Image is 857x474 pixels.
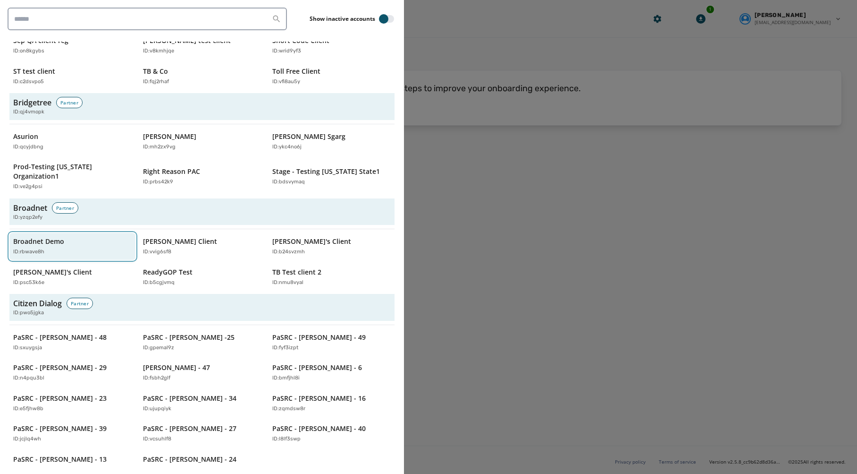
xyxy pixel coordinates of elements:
[9,32,135,59] button: Sep QA client regID:on8kgybs
[272,167,380,176] p: Stage - Testing [US_STATE] State1
[9,198,395,225] button: BroadnetPartnerID:yzqp2efy
[143,78,169,86] p: ID: fqj2rhaf
[13,237,64,246] p: Broadnet Demo
[272,132,345,141] p: [PERSON_NAME] Sgarg
[143,178,173,186] p: ID: prbs42k9
[9,158,135,195] button: Prod-Testing [US_STATE] Organization1ID:ve2g4psi
[143,333,235,342] p: PaSRC - [PERSON_NAME] -25
[13,132,38,141] p: Asurion
[143,279,175,287] p: ID: b5cgjvmq
[269,329,395,356] button: PaSRC - [PERSON_NAME] - 49ID:fyf3izpt
[269,158,395,195] button: Stage - Testing [US_STATE] State1ID:bdsvymaq
[139,233,265,260] button: [PERSON_NAME] ClientID:vvig6sf8
[13,363,107,372] p: PaSRC - [PERSON_NAME] - 29
[13,97,51,108] h3: Bridgetree
[272,237,351,246] p: [PERSON_NAME]'s Client
[272,248,305,256] p: ID: b24svzmh
[13,78,44,86] p: ID: c2dsvpo5
[269,390,395,417] button: PaSRC - [PERSON_NAME] - 16ID:zqmdsw8r
[272,47,301,55] p: ID: wrid9yf3
[56,97,83,108] div: Partner
[143,363,210,372] p: [PERSON_NAME] - 47
[143,167,200,176] p: Right Reason PAC
[13,424,107,433] p: PaSRC - [PERSON_NAME] - 39
[13,202,47,214] h3: Broadnet
[272,178,305,186] p: ID: bdsvymaq
[272,374,300,382] p: ID: bmfjhl8i
[269,63,395,90] button: Toll Free ClientID:vfi8au5y
[272,405,305,413] p: ID: zqmdsw8r
[13,183,42,191] p: ID: ve2g4psi
[13,333,107,342] p: PaSRC - [PERSON_NAME] - 48
[272,363,362,372] p: PaSRC - [PERSON_NAME] - 6
[13,214,42,222] span: ID: yzqp2efy
[13,162,122,181] p: Prod-Testing [US_STATE] Organization1
[9,329,135,356] button: PaSRC - [PERSON_NAME] - 48ID:sxuygsja
[52,202,78,214] div: Partner
[13,394,107,403] p: PaSRC - [PERSON_NAME] - 23
[143,394,236,403] p: PaSRC - [PERSON_NAME] - 34
[272,67,320,76] p: Toll Free Client
[269,233,395,260] button: [PERSON_NAME]'s ClientID:b24svzmh
[9,264,135,291] button: [PERSON_NAME]'s ClientID:psc53k6e
[139,420,265,447] button: PaSRC - [PERSON_NAME] - 27ID:vcsuhlf8
[143,67,168,76] p: TB & Co
[13,108,44,116] span: ID: qj4vmopk
[13,267,92,277] p: [PERSON_NAME]'s Client
[272,394,366,403] p: PaSRC - [PERSON_NAME] - 16
[13,143,43,151] p: ID: qcyjdbng
[13,466,42,474] p: ID: hutd5rze
[13,455,107,464] p: PaSRC - [PERSON_NAME] - 13
[139,390,265,417] button: PaSRC - [PERSON_NAME] - 34ID:ujupqiyk
[272,78,300,86] p: ID: vfi8au5y
[139,128,265,155] button: [PERSON_NAME]ID:mh2zx9vg
[139,329,265,356] button: PaSRC - [PERSON_NAME] -25ID:gpemal9z
[9,420,135,447] button: PaSRC - [PERSON_NAME] - 39ID:jcjlq4wh
[272,333,366,342] p: PaSRC - [PERSON_NAME] - 49
[143,267,193,277] p: ReadyGOP Test
[272,267,321,277] p: TB Test client 2
[139,63,265,90] button: TB & CoID:fqj2rhaf
[13,344,42,352] p: ID: sxuygsja
[143,374,170,382] p: ID: fsbh2glf
[272,279,303,287] p: ID: nmu8vyal
[143,424,236,433] p: PaSRC - [PERSON_NAME] - 27
[13,279,44,287] p: ID: psc53k6e
[13,248,44,256] p: ID: rbwave8h
[13,298,62,309] h3: Citizen Dialog
[143,466,173,474] p: ID: irayc8m6
[272,424,366,433] p: PaSRC - [PERSON_NAME] - 40
[13,67,55,76] p: ST test client
[272,143,302,151] p: ID: ykc4no6j
[13,435,41,443] p: ID: jcjlq4wh
[139,264,265,291] button: ReadyGOP TestID:b5cgjvmq
[9,93,395,120] button: BridgetreePartnerID:qj4vmopk
[13,405,43,413] p: ID: e5fjhw8b
[9,63,135,90] button: ST test clientID:c2dsvpo5
[269,420,395,447] button: PaSRC - [PERSON_NAME] - 40ID:l8lf3swp
[143,132,196,141] p: [PERSON_NAME]
[143,248,171,256] p: ID: vvig6sf8
[9,233,135,260] button: Broadnet DemoID:rbwave8h
[13,374,44,382] p: ID: n4pqu3bl
[143,237,217,246] p: [PERSON_NAME] Client
[269,32,395,59] button: Short Code ClientID:wrid9yf3
[13,309,44,317] span: ID: pwo5jgka
[143,455,236,464] p: PaSRC - [PERSON_NAME] - 24
[272,344,298,352] p: ID: fyf3izpt
[269,128,395,155] button: [PERSON_NAME] SgargID:ykc4no6j
[143,143,176,151] p: ID: mh2zx9vg
[139,32,265,59] button: [PERSON_NAME] test clientID:v8kmhjqe
[310,15,375,23] label: Show inactive accounts
[143,435,171,443] p: ID: vcsuhlf8
[269,264,395,291] button: TB Test client 2ID:nmu8vyal
[269,359,395,386] button: PaSRC - [PERSON_NAME] - 6ID:bmfjhl8i
[143,47,174,55] p: ID: v8kmhjqe
[143,344,174,352] p: ID: gpemal9z
[9,128,135,155] button: AsurionID:qcyjdbng
[139,359,265,386] button: [PERSON_NAME] - 47ID:fsbh2glf
[67,298,93,309] div: Partner
[143,405,171,413] p: ID: ujupqiyk
[9,390,135,417] button: PaSRC - [PERSON_NAME] - 23ID:e5fjhw8b
[13,47,44,55] p: ID: on8kgybs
